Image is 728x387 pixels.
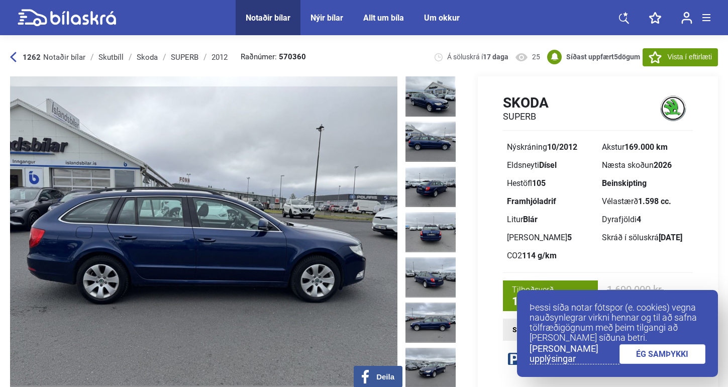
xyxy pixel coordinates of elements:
[566,53,640,61] b: Síðast uppfært dögum
[376,372,394,381] span: Deila
[483,53,508,61] b: 17 daga
[279,53,306,61] b: 570360
[602,216,689,224] div: Dyrafjöldi
[23,53,41,62] b: 1262
[98,53,124,61] div: Skutbíll
[637,215,641,224] b: 4
[363,13,404,23] a: Allt um bíla
[405,76,456,117] img: 1752666081_5909686068796445136_24966054294713576.jpg
[507,161,594,169] div: Eldsneyti
[681,12,692,24] img: user-login.svg
[654,94,693,123] img: logo Skoda SUPERB
[530,344,619,364] a: [PERSON_NAME] upplýsingar
[405,212,456,252] img: 1752666083_7782858751993990106_24966055869315202.jpg
[619,344,706,364] a: ÉG SAMÞYKKI
[659,233,682,242] b: [DATE]
[503,94,549,111] h1: Skoda
[668,52,712,62] span: Vista í eftirlæti
[512,296,589,307] span: 1.490.000 kr.
[447,52,508,62] span: Á söluskrá í
[246,13,290,23] a: Notaðir bílar
[602,143,689,151] div: Akstur
[602,178,647,188] b: Beinskipting
[405,257,456,298] img: 1752666084_2830086527293962251_24966056804053942.jpg
[424,13,460,23] a: Um okkur
[602,198,689,206] div: Vélastærð
[507,197,556,206] b: Framhjóladrif
[602,234,689,242] div: Skráð í söluskrá
[530,303,705,343] p: Þessi síða notar fótspor (e. cookies) vegna nauðsynlegrar virkni hennar og til að safna tölfræðig...
[654,160,672,170] b: 2026
[171,53,198,61] div: SUPERB
[539,160,557,170] b: Dísel
[532,52,540,62] span: 25
[567,233,572,242] b: 5
[507,252,594,260] div: CO2
[614,53,618,61] span: 5
[602,161,689,169] div: Næsta skoðun
[507,216,594,224] div: Litur
[212,53,228,61] div: 2012
[507,234,594,242] div: [PERSON_NAME]
[43,53,85,62] span: Notaðir bílar
[625,142,668,152] b: 169.000 km
[405,167,456,207] img: 1752666082_7293227555007300166_24966055304522430.jpg
[503,111,549,122] h2: SUPERB
[512,326,554,334] strong: Skoða skipti:
[405,303,456,343] img: 1752666084_8501376610840833792_24966057443176579.jpg
[643,48,718,66] button: Vista í eftirlæti
[241,53,306,61] span: Raðnúmer:
[310,13,343,23] a: Nýir bílar
[522,251,557,260] b: 114 g/km
[512,284,589,296] span: Tilboðsverð
[137,53,158,61] div: Skoda
[607,284,684,295] span: 1.690.000 kr.
[638,197,671,206] b: 1.598 cc.
[547,142,577,152] b: 10/2012
[507,143,594,151] div: Nýskráning
[507,179,594,187] div: Hestöfl
[523,215,538,224] b: Blár
[405,122,456,162] img: 1752666082_7976101511532407209_24966054812211354.jpg
[532,178,546,188] b: 105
